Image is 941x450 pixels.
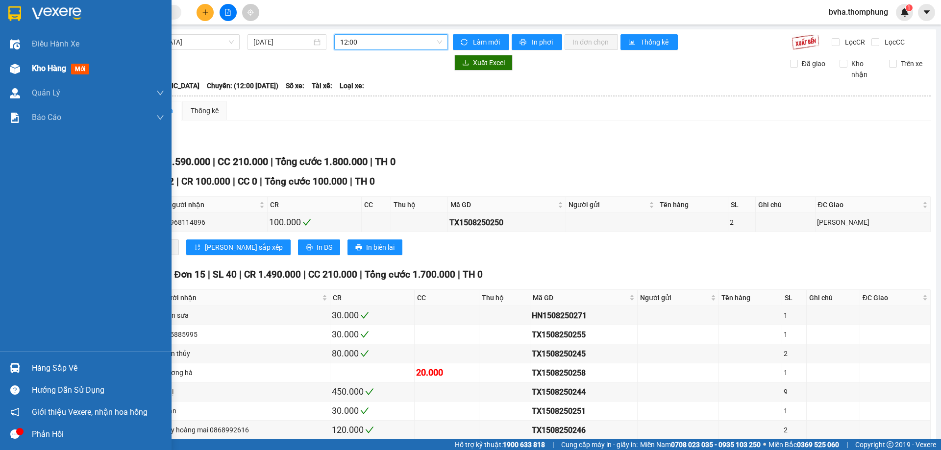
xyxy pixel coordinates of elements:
[332,423,413,437] div: 120.000
[166,217,266,228] div: 0968114896
[247,9,254,16] span: aim
[10,64,20,74] img: warehouse-icon
[532,424,636,436] div: TX1508250246
[330,290,415,306] th: CR
[768,439,839,450] span: Miền Bắc
[922,8,931,17] span: caret-down
[10,385,20,395] span: question-circle
[355,176,375,187] span: TH 0
[641,37,670,47] span: Thống kê
[792,34,819,50] img: 9k=
[233,176,235,187] span: |
[71,64,89,74] span: mới
[370,156,372,167] span: |
[532,348,636,360] div: TX1508250245
[763,443,766,447] span: ⚪️
[213,156,215,167] span: |
[416,366,478,379] div: 20.000
[530,344,638,363] td: TX1508250245
[821,6,896,18] span: bvha.thomphung
[32,361,164,376] div: Hàng sắp về
[817,217,929,228] div: [PERSON_NAME]
[530,306,638,325] td: HN1508250271
[181,176,230,187] span: CR 100.000
[620,34,678,50] button: bar-chartThống kê
[158,386,328,397] div: C nhị
[158,348,328,359] div: Hoàn thủy
[10,39,20,49] img: warehouse-icon
[847,58,882,80] span: Kho nhận
[730,217,754,228] div: 2
[10,88,20,98] img: warehouse-icon
[530,402,638,421] td: TX1508250251
[628,39,637,47] span: bar-chart
[10,407,20,417] span: notification
[32,38,79,50] span: Điều hành xe
[362,197,391,213] th: CC
[347,239,402,255] button: printerIn biên lai
[271,156,273,167] span: |
[239,269,242,280] span: |
[415,290,480,306] th: CC
[260,176,262,187] span: |
[220,4,237,21] button: file-add
[360,330,369,339] span: check
[156,114,164,121] span: down
[32,87,60,99] span: Quản Lý
[186,239,291,255] button: sort-ascending[PERSON_NAME] sắp xếp
[205,242,283,253] span: [PERSON_NAME] sắp xếp
[782,290,807,306] th: SL
[533,292,627,303] span: Mã GD
[530,382,638,402] td: TX1508250244
[158,329,328,340] div: 0815885995
[784,329,805,340] div: 1
[32,64,66,73] span: Kho hàng
[728,197,756,213] th: SL
[244,269,301,280] span: CR 1.490.000
[461,39,469,47] span: sync
[784,367,805,378] div: 1
[881,37,906,47] span: Lọc CC
[167,199,258,210] span: Người nhận
[453,34,509,50] button: syncLàm mới
[213,269,237,280] span: SL 40
[552,439,554,450] span: |
[265,176,347,187] span: Tổng cước 100.000
[32,406,148,418] span: Giới thiệu Vexere, nhận hoa hồng
[462,59,469,67] span: download
[238,176,257,187] span: CC 0
[158,405,328,416] div: Hà an
[657,197,728,213] th: Tên hàng
[365,387,374,396] span: check
[532,367,636,379] div: TX1508250258
[907,4,911,11] span: 1
[332,308,413,322] div: 30.000
[530,421,638,440] td: TX1508250246
[350,176,352,187] span: |
[269,215,360,229] div: 100.000
[473,37,501,47] span: Làm mới
[532,37,554,47] span: In phơi
[887,441,893,448] span: copyright
[448,213,567,232] td: TX1508250250
[530,363,638,382] td: TX1508250258
[365,426,374,434] span: check
[302,218,311,227] span: check
[197,4,214,21] button: plus
[784,425,805,435] div: 2
[454,55,513,71] button: downloadXuất Excel
[308,269,357,280] span: CC 210.000
[32,427,164,442] div: Phản hồi
[360,269,362,280] span: |
[360,311,369,320] span: check
[532,386,636,398] div: TX1508250244
[340,80,364,91] span: Loại xe:
[332,385,413,399] div: 450.000
[569,199,647,210] span: Người gửi
[306,244,313,252] span: printer
[640,439,761,450] span: Miền Nam
[156,89,164,97] span: down
[224,9,231,16] span: file-add
[242,4,259,21] button: aim
[719,290,782,306] th: Tên hàng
